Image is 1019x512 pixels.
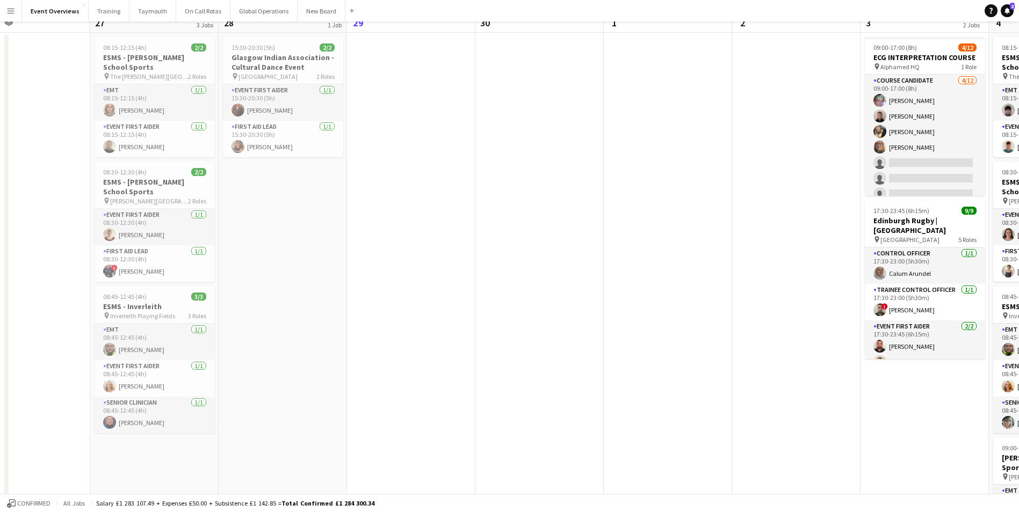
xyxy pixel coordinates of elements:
[103,292,147,301] span: 08:45-12:45 (4h)
[223,121,343,157] app-card-role: First Aid Lead1/115:30-20:30 (5h)[PERSON_NAME]
[95,37,215,157] app-job-card: 08:15-12:15 (4h)2/2ESMS - [PERSON_NAME] School Sports The [PERSON_NAME][GEOGRAPHIC_DATA]2 RolesEM...
[735,17,750,29] span: 2
[95,302,215,311] h3: ESMS - Inverleith
[221,17,236,29] span: 28
[129,1,176,21] button: Taymouth
[478,17,492,29] span: 30
[963,21,984,29] div: 2 Jobs
[95,84,215,121] app-card-role: EMT1/108:15-12:15 (4h)[PERSON_NAME]
[95,162,215,282] app-job-card: 08:30-12:30 (4h)2/2ESMS - [PERSON_NAME] School Sports [PERSON_NAME][GEOGRAPHIC_DATA]2 RolesEvent ...
[188,312,206,320] span: 3 Roles
[961,63,977,71] span: 1 Role
[350,17,366,29] span: 29
[103,168,147,176] span: 08:30-12:30 (4h)
[865,247,985,284] app-card-role: Control Officer1/117:30-23:00 (5h30m)Calum Arundel
[328,21,342,29] div: 1 Job
[958,236,977,244] span: 5 Roles
[22,1,89,21] button: Event Overviews
[1010,3,1015,10] span: 2
[96,499,374,507] div: Salary £1 283 107.49 + Expenses £50.00 + Subsistence £1 142.85 =
[191,292,206,301] span: 3/3
[865,53,985,62] h3: ECG INTERPRETATION COURSE
[110,72,188,81] span: The [PERSON_NAME][GEOGRAPHIC_DATA]
[230,1,298,21] button: Global Operations
[320,43,335,52] span: 2/2
[95,245,215,282] app-card-role: First Aid Lead1/108:30-12:30 (4h)![PERSON_NAME]
[95,324,215,360] app-card-role: EMT1/108:45-12:45 (4h)[PERSON_NAME]
[61,499,87,507] span: All jobs
[5,498,52,509] button: Confirmed
[316,72,335,81] span: 2 Roles
[298,1,345,21] button: New Board
[962,207,977,215] span: 9/9
[95,360,215,397] app-card-role: Event First Aider1/108:45-12:45 (4h)[PERSON_NAME]
[992,17,1005,29] span: 4
[188,72,206,81] span: 2 Roles
[865,216,985,235] h3: Edinburgh Rugby | [GEOGRAPHIC_DATA]
[865,37,985,196] app-job-card: 09:00-17:00 (8h)4/12ECG INTERPRETATION COURSE Alphamed HQ1 RoleCourse Candidate4/1209:00-17:00 (8...
[95,121,215,157] app-card-role: Event First Aider1/108:15-12:15 (4h)[PERSON_NAME]
[110,197,188,205] span: [PERSON_NAME][GEOGRAPHIC_DATA]
[17,500,50,507] span: Confirmed
[880,63,920,71] span: Alphamed HQ
[239,72,298,81] span: [GEOGRAPHIC_DATA]
[281,499,374,507] span: Total Confirmed £1 284 300.34
[873,207,929,215] span: 17:30-23:45 (6h15m)
[865,75,985,282] app-card-role: Course Candidate4/1209:00-17:00 (8h)[PERSON_NAME][PERSON_NAME][PERSON_NAME][PERSON_NAME]
[176,1,230,21] button: On Call Rotas
[103,43,147,52] span: 08:15-12:15 (4h)
[232,43,275,52] span: 15:30-20:30 (5h)
[188,197,206,205] span: 2 Roles
[223,53,343,72] h3: Glasgow Indian Association - Cultural Dance Event
[95,177,215,196] h3: ESMS - [PERSON_NAME] School Sports
[89,1,129,21] button: Training
[223,37,343,157] app-job-card: 15:30-20:30 (5h)2/2Glasgow Indian Association - Cultural Dance Event [GEOGRAPHIC_DATA]2 RolesEven...
[197,21,213,29] div: 3 Jobs
[958,43,977,52] span: 4/12
[863,17,873,29] span: 3
[881,303,888,310] span: !
[95,209,215,245] app-card-role: Event First Aider1/108:30-12:30 (4h)[PERSON_NAME]
[606,17,622,29] span: 1
[191,43,206,52] span: 2/2
[865,284,985,320] app-card-role: Trainee Control Officer1/117:30-23:00 (5h30m)![PERSON_NAME]
[95,53,215,72] h3: ESMS - [PERSON_NAME] School Sports
[110,312,175,320] span: Inverleith Playing Fields
[880,236,939,244] span: [GEOGRAPHIC_DATA]
[111,265,118,271] span: !
[1001,4,1014,17] a: 2
[865,320,985,372] app-card-role: Event First Aider2/217:30-23:45 (6h15m)[PERSON_NAME][PERSON_NAME]
[93,17,106,29] span: 27
[223,84,343,121] app-card-role: Event First Aider1/115:30-20:30 (5h)[PERSON_NAME]
[191,168,206,176] span: 2/2
[873,43,917,52] span: 09:00-17:00 (8h)
[865,200,985,359] app-job-card: 17:30-23:45 (6h15m)9/9Edinburgh Rugby | [GEOGRAPHIC_DATA] [GEOGRAPHIC_DATA]5 RolesControl Officer...
[95,397,215,433] app-card-role: Senior Clinician1/108:45-12:45 (4h)[PERSON_NAME]
[95,286,215,433] app-job-card: 08:45-12:45 (4h)3/3ESMS - Inverleith Inverleith Playing Fields3 RolesEMT1/108:45-12:45 (4h)[PERSO...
